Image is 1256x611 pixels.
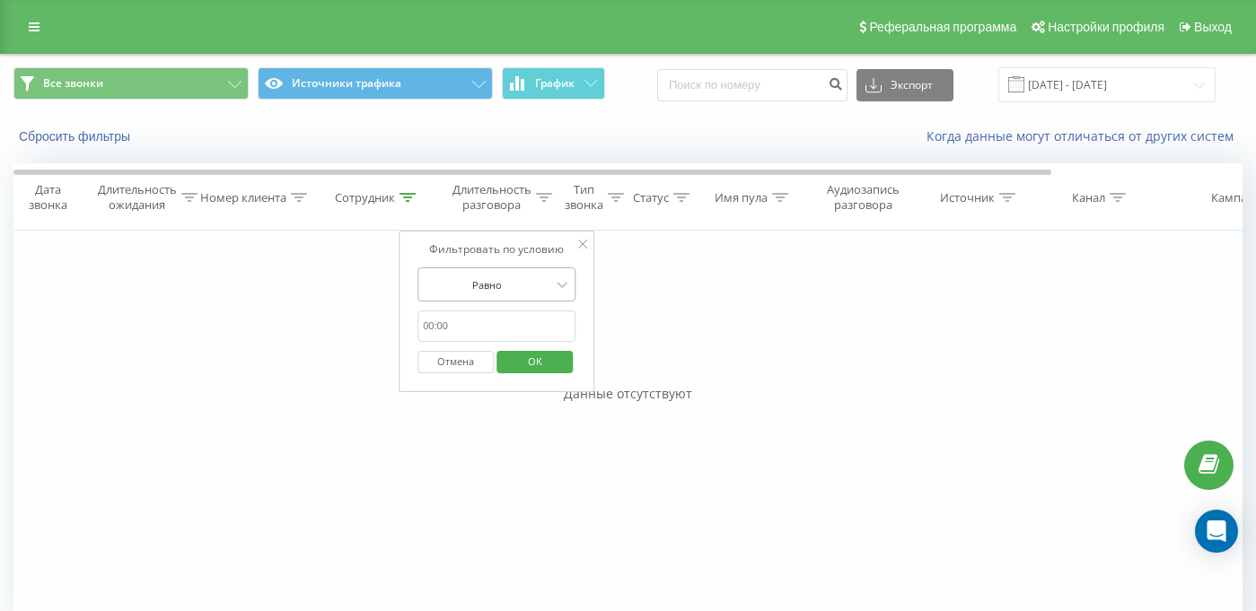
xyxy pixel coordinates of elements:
[1048,20,1164,34] span: Настройки профиля
[13,67,249,100] button: Все звонки
[13,128,139,144] button: Сбросить фильтры
[452,182,531,213] div: Длительность разговора
[1072,190,1105,205] div: Канал
[98,182,177,213] div: Длительность ожидания
[200,190,286,205] div: Номер клиента
[869,20,1016,34] span: Реферальная программа
[417,351,494,373] button: Отмена
[417,240,575,258] div: Фильтровать по условию
[856,69,953,101] button: Экспорт
[940,190,995,205] div: Источник
[927,127,1243,144] a: Когда данные могут отличаться от других систем
[335,190,395,205] div: Сотрудник
[657,69,848,101] input: Поиск по номеру
[13,385,1243,403] div: Данные отсутствуют
[14,182,81,213] div: Дата звонка
[633,190,669,205] div: Статус
[417,310,575,342] input: 00:00
[510,347,560,375] span: OK
[258,67,493,100] button: Источники трафика
[502,67,605,100] button: График
[565,182,603,213] div: Тип звонка
[43,76,103,91] span: Все звонки
[1194,20,1232,34] span: Выход
[535,77,575,90] span: График
[715,190,768,205] div: Имя пула
[496,351,573,373] button: OK
[1195,510,1238,553] div: Open Intercom Messenger
[820,182,907,213] div: Аудиозапись разговора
